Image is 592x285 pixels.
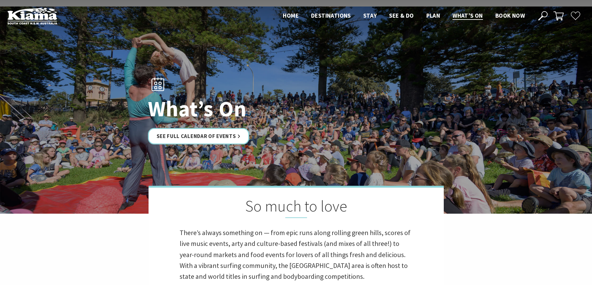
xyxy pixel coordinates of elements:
[389,12,414,19] span: See & Do
[283,12,299,19] span: Home
[148,97,324,121] h1: What’s On
[180,227,413,282] p: There’s always something on — from epic runs along rolling green hills, scores of live music even...
[495,12,525,19] span: Book now
[180,197,413,218] h2: So much to love
[363,12,377,19] span: Stay
[277,11,531,21] nav: Main Menu
[452,12,483,19] span: What’s On
[311,12,351,19] span: Destinations
[148,128,250,145] a: See Full Calendar of Events
[426,12,440,19] span: Plan
[7,7,57,24] img: Kiama Logo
